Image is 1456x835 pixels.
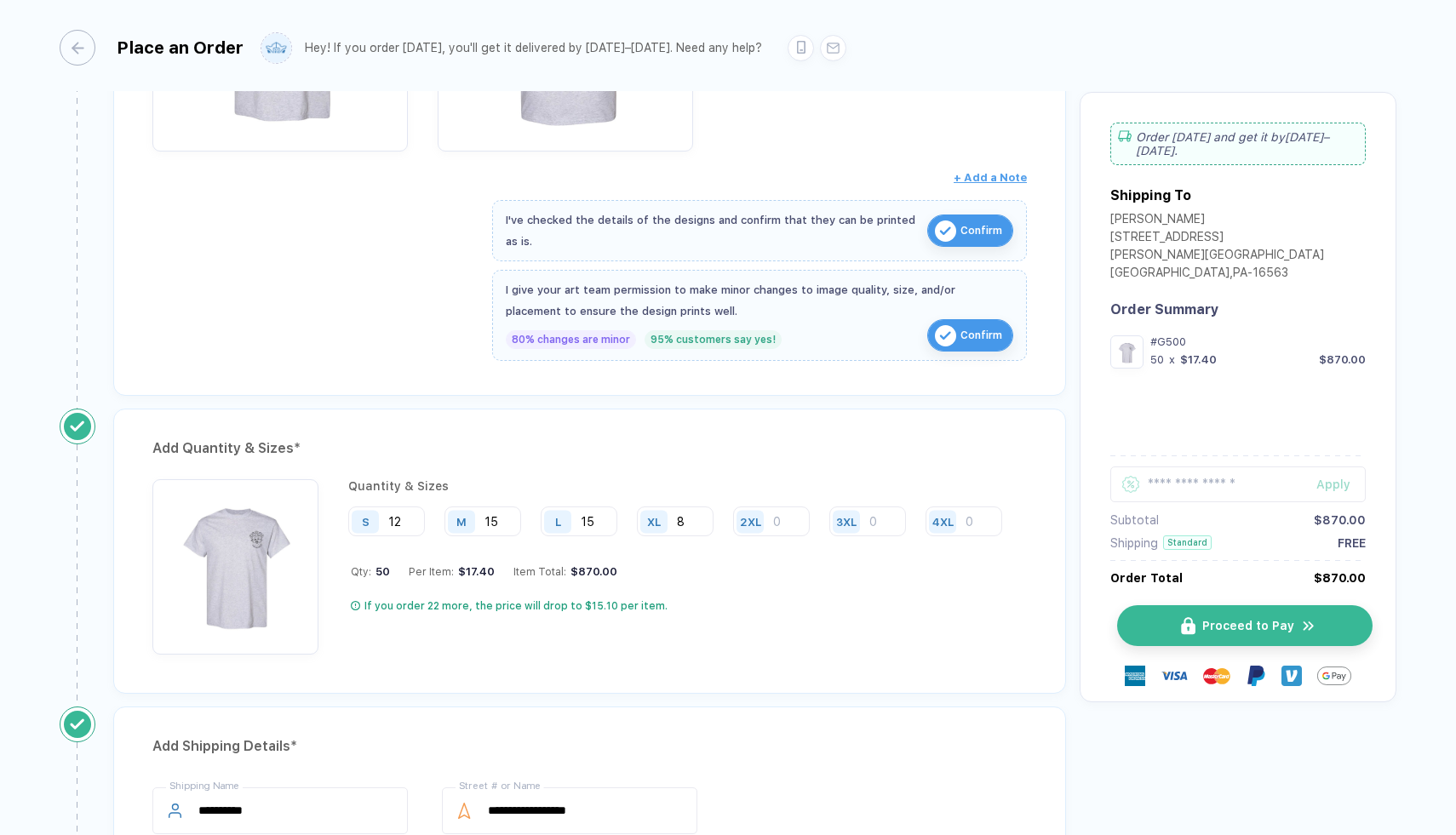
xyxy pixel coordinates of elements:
img: icon [935,220,956,242]
span: + Add a Note [954,171,1027,184]
div: I give your art team permission to make minor changes to image quality, size, and/or placement to... [506,279,1013,322]
div: #G500 [1150,335,1366,348]
span: Proceed to Pay [1202,619,1294,632]
img: icon [935,325,956,346]
img: express [1125,666,1145,686]
img: Paypal [1246,666,1266,686]
div: [GEOGRAPHIC_DATA] , PA - 16563 [1110,266,1324,283]
div: Per Item: [409,565,495,578]
div: Quantity & Sizes [348,479,1015,493]
div: Order Total [1110,571,1183,585]
div: FREE [1338,536,1366,550]
img: user profile [261,33,291,63]
img: 22eadf3b-2860-4ad9-bd73-d4065061d51f_nt_front_1756255728273.jpg [161,488,310,637]
div: Order Summary [1110,301,1366,317]
div: S [362,515,370,528]
button: Apply [1295,466,1366,502]
div: Add Quantity & Sizes [152,435,1027,462]
img: master-card [1203,662,1230,689]
div: Hey! If you order [DATE], you'll get it delivered by [DATE]–[DATE]. Need any help? [305,41,762,55]
div: Order [DATE] and get it by [DATE]–[DATE] . [1110,123,1366,165]
div: $17.40 [454,565,495,578]
div: 80% changes are minor [506,330,636,349]
button: iconConfirm [927,214,1013,247]
div: Shipping [1110,536,1158,550]
div: I've checked the details of the designs and confirm that they can be printed as is. [506,209,919,252]
div: $17.40 [1180,353,1217,366]
div: XL [647,515,661,528]
img: Venmo [1281,666,1302,686]
div: 50 [1150,353,1164,366]
div: Apply [1316,478,1366,491]
div: [STREET_ADDRESS] [1110,230,1324,248]
img: visa [1161,662,1188,689]
div: 2XL [740,515,761,528]
div: 95% customers say yes! [645,330,782,349]
div: x [1167,353,1177,366]
span: Confirm [960,322,1002,349]
div: Subtotal [1110,513,1159,527]
img: 22eadf3b-2860-4ad9-bd73-d4065061d51f_nt_front_1756255728273.jpg [1115,340,1139,364]
img: icon [1301,618,1316,634]
div: If you order 22 more, the price will drop to $15.10 per item. [364,599,668,613]
div: 4XL [932,515,954,528]
div: Place an Order [117,37,244,58]
button: + Add a Note [954,164,1027,192]
img: GPay [1317,659,1351,693]
div: $870.00 [1314,571,1366,585]
div: $870.00 [566,565,617,578]
div: $870.00 [1319,353,1366,366]
img: icon [1181,617,1195,635]
span: Confirm [960,217,1002,244]
div: [PERSON_NAME][GEOGRAPHIC_DATA] [1110,248,1324,266]
div: Item Total: [513,565,617,578]
div: 3XL [836,515,857,528]
button: iconConfirm [927,319,1013,352]
div: Add Shipping Details [152,733,1027,760]
div: Qty: [351,565,390,578]
div: Standard [1163,535,1212,550]
span: 50 [371,565,390,578]
div: M [456,515,467,528]
div: $870.00 [1314,513,1366,527]
div: Shipping To [1110,187,1191,203]
button: iconProceed to Payicon [1117,605,1373,646]
div: L [555,515,561,528]
div: [PERSON_NAME] [1110,212,1324,230]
